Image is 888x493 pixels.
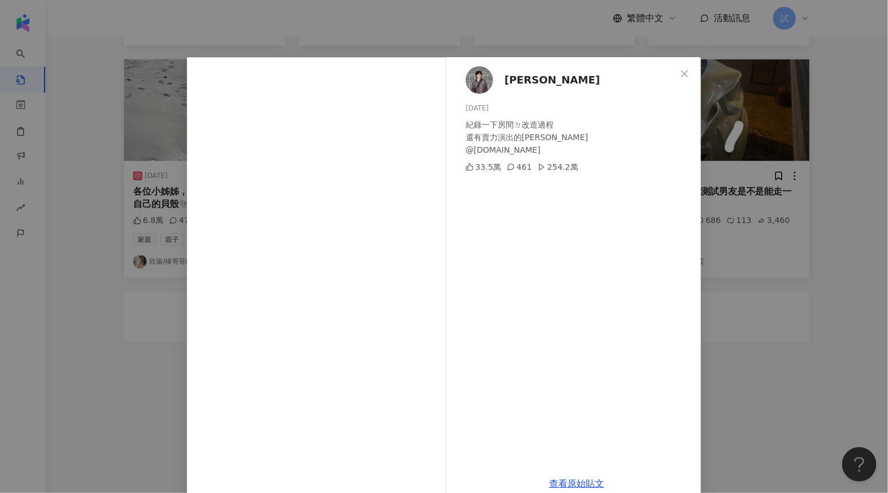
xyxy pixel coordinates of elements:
[673,62,696,85] button: Close
[466,66,493,94] img: KOL Avatar
[507,161,532,173] div: 461
[466,161,501,173] div: 33.5萬
[466,103,692,114] div: [DATE]
[680,69,689,78] span: close
[505,72,600,88] span: [PERSON_NAME]
[466,118,692,156] div: 紀錄一下房間ㄉ改造過程 還有賣力演出的[PERSON_NAME] @[DOMAIN_NAME]
[538,161,578,173] div: 254.2萬
[466,66,676,94] a: KOL Avatar[PERSON_NAME]
[549,478,604,489] a: 查看原始貼文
